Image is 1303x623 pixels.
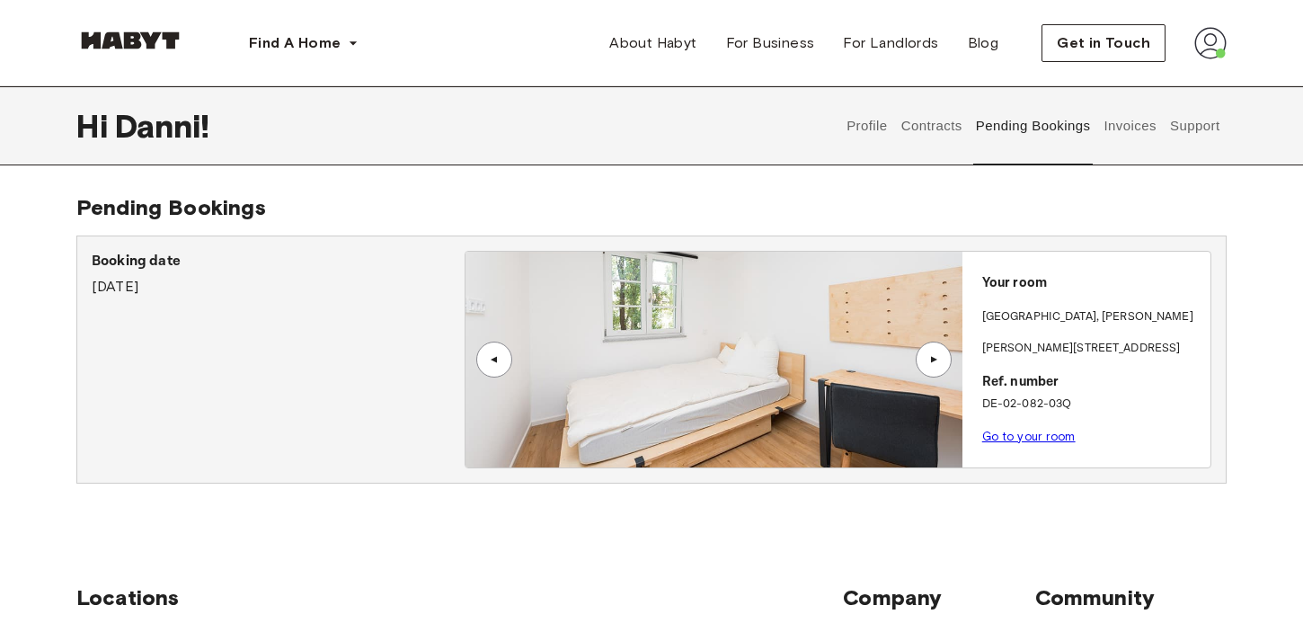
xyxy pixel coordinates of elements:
[609,32,696,54] span: About Habyt
[92,251,465,298] div: [DATE]
[982,308,1193,326] p: [GEOGRAPHIC_DATA] , [PERSON_NAME]
[76,107,115,145] span: Hi
[973,86,1093,165] button: Pending Bookings
[1102,86,1158,165] button: Invoices
[595,25,711,61] a: About Habyt
[235,25,373,61] button: Find A Home
[982,396,1203,414] p: DE-02-082-03Q
[76,31,184,49] img: Habyt
[1057,32,1150,54] span: Get in Touch
[115,107,209,145] span: Danni !
[925,354,943,365] div: ▲
[968,32,999,54] span: Blog
[899,86,964,165] button: Contracts
[92,251,465,272] p: Booking date
[843,32,938,54] span: For Landlords
[1194,27,1227,59] img: avatar
[845,86,891,165] button: Profile
[712,25,829,61] a: For Business
[726,32,815,54] span: For Business
[1035,584,1227,611] span: Community
[982,273,1203,294] p: Your room
[485,354,503,365] div: ▲
[843,584,1034,611] span: Company
[249,32,341,54] span: Find A Home
[829,25,953,61] a: For Landlords
[1167,86,1222,165] button: Support
[982,430,1076,443] a: Go to your room
[465,252,962,467] img: Image of the room
[76,584,843,611] span: Locations
[982,340,1203,358] p: [PERSON_NAME][STREET_ADDRESS]
[953,25,1014,61] a: Blog
[982,372,1203,393] p: Ref. number
[840,86,1227,165] div: user profile tabs
[1042,24,1166,62] button: Get in Touch
[76,194,266,220] span: Pending Bookings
